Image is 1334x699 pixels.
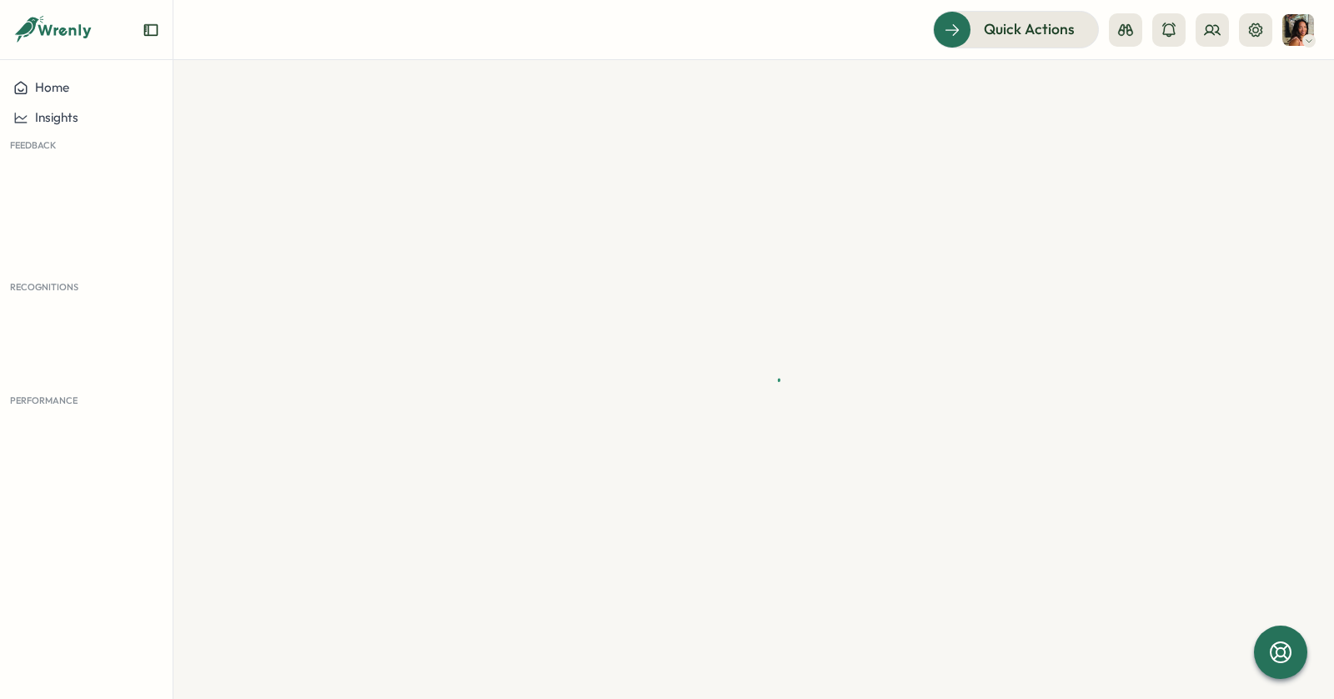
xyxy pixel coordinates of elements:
img: Viveca Riley [1282,14,1314,46]
span: Insights [35,109,78,125]
button: Quick Actions [933,11,1099,48]
button: Expand sidebar [143,22,159,38]
span: Quick Actions [984,18,1075,40]
span: Home [35,80,69,96]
